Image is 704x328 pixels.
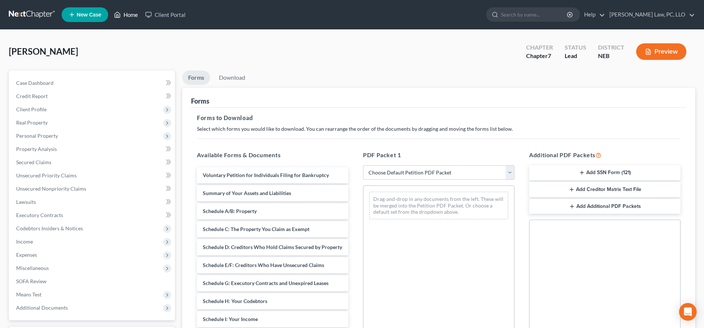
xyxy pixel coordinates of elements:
[580,8,605,21] a: Help
[565,43,586,52] div: Status
[16,291,41,298] span: Means Test
[142,8,189,21] a: Client Portal
[10,90,175,103] a: Credit Report
[16,278,47,284] span: SOFA Review
[10,169,175,182] a: Unsecured Priority Claims
[10,182,175,195] a: Unsecured Nonpriority Claims
[203,262,324,268] span: Schedule E/F: Creditors Who Have Unsecured Claims
[203,298,267,304] span: Schedule H: Your Codebtors
[369,192,508,219] div: Drag-and-drop in any documents from the left. These will be merged into the Petition PDF Packet. ...
[679,303,697,321] div: Open Intercom Messenger
[529,165,681,181] button: Add SSN Form (121)
[16,159,51,165] span: Secured Claims
[16,133,58,139] span: Personal Property
[529,151,681,159] h5: Additional PDF Packets
[203,190,291,196] span: Summary of Your Assets and Liabilities
[606,8,695,21] a: [PERSON_NAME] Law, PC, LLO
[529,199,681,214] button: Add Additional PDF Packets
[598,52,624,60] div: NEB
[16,80,54,86] span: Case Dashboard
[16,106,47,112] span: Client Profile
[636,43,686,60] button: Preview
[16,199,36,205] span: Lawsuits
[16,185,86,192] span: Unsecured Nonpriority Claims
[16,93,48,99] span: Credit Report
[203,208,257,214] span: Schedule A/B: Property
[16,304,68,311] span: Additional Documents
[16,146,57,152] span: Property Analysis
[526,43,553,52] div: Chapter
[598,43,624,52] div: District
[16,225,83,231] span: Codebtors Insiders & Notices
[197,151,348,159] h5: Available Forms & Documents
[110,8,142,21] a: Home
[526,52,553,60] div: Chapter
[10,156,175,169] a: Secured Claims
[182,71,210,85] a: Forms
[10,143,175,156] a: Property Analysis
[548,52,551,59] span: 7
[10,209,175,222] a: Executory Contracts
[16,238,33,245] span: Income
[10,275,175,288] a: SOFA Review
[501,8,568,21] input: Search by name...
[203,316,258,322] span: Schedule I: Your Income
[529,182,681,197] button: Add Creditor Matrix Text File
[191,97,209,105] div: Forms
[203,280,329,286] span: Schedule G: Executory Contracts and Unexpired Leases
[16,265,49,271] span: Miscellaneous
[16,212,63,218] span: Executory Contracts
[16,172,77,179] span: Unsecured Priority Claims
[203,172,329,178] span: Voluntary Petition for Individuals Filing for Bankruptcy
[77,12,101,18] span: New Case
[10,195,175,209] a: Lawsuits
[16,119,48,126] span: Real Property
[16,252,37,258] span: Expenses
[197,125,681,133] p: Select which forms you would like to download. You can rearrange the order of the documents by dr...
[197,113,681,122] h5: Forms to Download
[213,71,251,85] a: Download
[565,52,586,60] div: Lead
[9,46,78,57] span: [PERSON_NAME]
[203,244,342,250] span: Schedule D: Creditors Who Hold Claims Secured by Property
[10,76,175,90] a: Case Dashboard
[203,226,309,232] span: Schedule C: The Property You Claim as Exempt
[363,151,514,159] h5: PDF Packet 1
